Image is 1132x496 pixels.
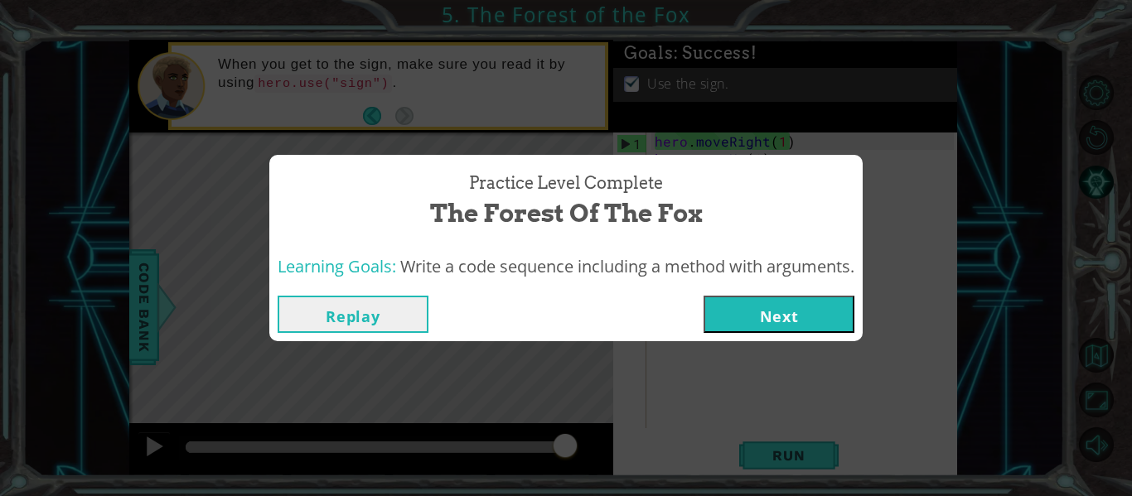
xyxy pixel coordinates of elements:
span: Learning Goals: [278,255,396,277]
button: Next [704,296,854,333]
span: The Forest of the Fox [430,195,703,231]
button: Replay [278,296,428,333]
span: Practice Level Complete [469,171,663,195]
span: Write a code sequence including a method with arguments. [400,255,854,277]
